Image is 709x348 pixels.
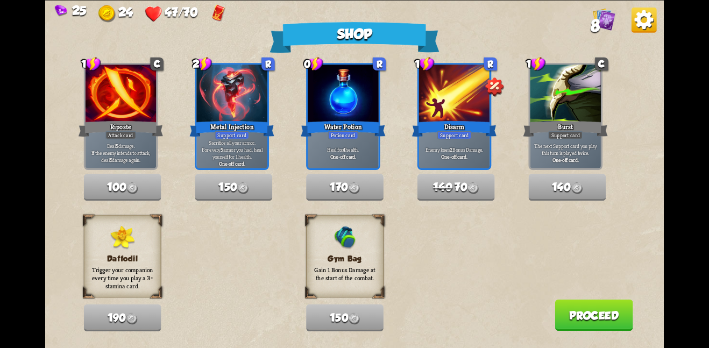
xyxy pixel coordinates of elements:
[145,5,162,22] img: Heart.png
[126,182,138,194] img: Gold.png
[591,16,600,35] span: 8
[87,142,154,163] p: Deal damage. If the enemy intends to attack, deal damage again.
[89,265,156,290] p: Trigger your companion every time you play a 3+ stamina card.
[555,299,633,330] button: Proceed
[349,313,360,324] img: Gold.png
[485,77,505,97] img: Discount_Icon.png
[200,208,267,224] p: Normal enemies drop an additional card reward.
[417,174,495,201] button: 14070
[304,56,324,71] div: 0
[421,146,488,153] p: Enemy loses Bonus Damage.
[198,139,266,160] p: Sacrifice all your armor. For every armor you had, heal yourself for 1 health.
[200,196,267,205] h3: Red Envelope
[306,174,384,201] button: 170
[116,142,118,149] b: 5
[126,313,138,324] img: Gold.png
[189,119,274,138] div: Metal Injection
[373,57,386,70] div: R
[105,131,136,139] div: Attack card
[526,56,546,71] div: 1
[595,57,608,70] div: C
[165,5,197,19] span: 47/70
[212,4,226,22] img: Red Envelope - Normal enemies drop an additional card reward.
[89,254,156,263] h3: Daffodil
[55,3,87,17] div: Gems
[552,156,579,163] b: One-off card.
[270,22,439,53] div: Shop
[237,255,249,267] img: Gold.png
[632,7,657,32] img: Options_Button.png
[437,131,471,139] div: Support card
[571,182,583,194] img: Gold.png
[592,7,615,30] img: Cards_Icon.png
[110,225,135,250] img: Daffodil.png
[412,119,497,138] div: Disarm
[98,5,116,22] img: Gold.png
[55,5,67,17] img: Gem.png
[151,57,164,70] div: C
[118,5,133,19] span: 24
[145,5,197,23] div: Health
[343,146,345,153] b: 4
[532,142,599,156] p: The next Support card you play this turn is played twice.
[450,146,452,153] b: 2
[221,146,223,153] b: 5
[84,304,161,331] button: 190
[219,160,245,167] b: One-off card.
[84,174,161,201] button: 100
[548,131,583,139] div: Support card
[195,174,272,201] button: 150
[306,304,384,331] button: 150
[467,182,479,194] img: Gold.png
[523,119,608,138] div: Burst
[301,119,386,138] div: Water Potion
[441,153,467,160] b: One-off card.
[433,181,452,193] span: 140
[529,174,606,201] button: 140
[484,57,497,70] div: R
[415,56,435,71] div: 1
[309,146,377,153] p: Heal for health.
[98,5,133,23] div: Gold
[193,56,212,71] div: 2
[261,57,274,70] div: R
[333,225,357,250] img: GymBag.png
[592,7,615,33] div: View all the cards in your deck
[110,156,112,163] b: 5
[237,182,249,194] img: Gold.png
[195,246,272,273] button: 130
[311,265,378,282] p: Gain 1 Bonus Damage at the start of the combat.
[215,131,249,139] div: Support card
[328,131,359,139] div: Potion card
[311,254,378,263] h3: Gym Bag
[348,182,360,194] img: Gold.png
[79,119,164,138] div: Riposte
[81,56,101,71] div: 1
[330,153,357,160] b: One-off card.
